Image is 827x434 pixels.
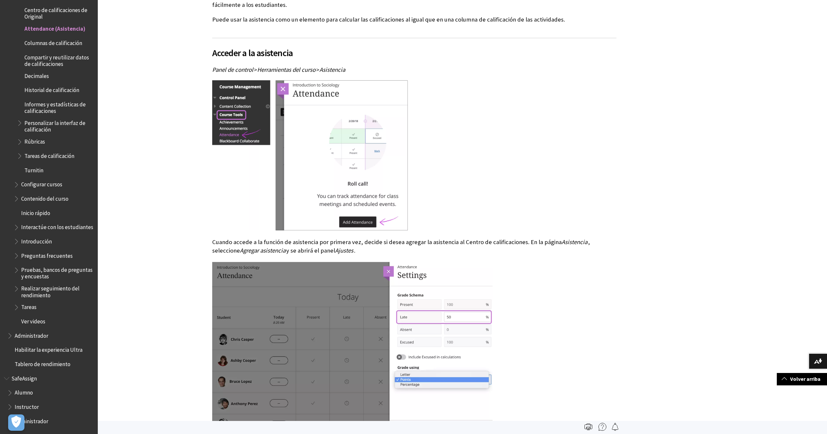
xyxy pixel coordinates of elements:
span: Habilitar la experiencia Ultra [15,345,82,353]
span: Asistencia [562,238,587,246]
span: Inicio rápido [21,208,50,216]
span: Turnitin [24,165,43,174]
span: SafeAssign [11,373,37,382]
span: Tareas de calificación [24,150,74,159]
span: Tareas [21,302,37,311]
h2: Acceder a la asistencia [212,38,616,60]
span: Compartir y reutilizar datos de calificaciones [24,52,93,67]
span: Configurar cursos [21,179,62,188]
span: Rúbricas [24,136,45,145]
span: Columnas de calificación [24,38,82,46]
span: Attendance (Asistencia) [24,23,85,32]
span: Personalizar la interfaz de calificación [24,117,93,133]
span: Asistencia [319,66,345,73]
img: Print [584,423,592,431]
span: Administrador [15,330,48,339]
p: > > [212,66,616,74]
img: Follow this page [611,423,619,431]
span: Ver videos [21,316,45,325]
span: Alumno [15,387,33,396]
span: Ajustes [335,247,353,254]
span: Agregar asistencia [240,247,286,254]
span: Preguntas frecuentes [21,250,73,259]
nav: Book outline for Blackboard SafeAssign [4,373,94,427]
span: Centro de calificaciones de Original [24,5,93,20]
p: Puede usar la asistencia como un elemento para calcular las calificaciones al igual que en una co... [212,15,616,24]
img: More help [598,423,606,431]
span: Realizar seguimiento del rendimiento [21,283,93,299]
span: Herramientas del curso [257,66,316,73]
span: Pruebas, bancos de preguntas y encuestas [21,265,93,280]
p: Cuando accede a la función de asistencia por primera vez, decide si desea agregar la asistencia a... [212,238,616,255]
span: Introducción [21,236,52,245]
span: Contenido del curso [21,193,68,202]
span: Historial de calificación [24,85,79,94]
button: Abrir preferencias [8,414,24,431]
a: Volver arriba [777,373,827,385]
span: Administrador [15,416,48,425]
span: Informes y estadísticas de calificaciones [24,99,93,114]
span: Decimales [24,70,49,79]
span: Panel de control [212,66,253,73]
span: Instructor [15,401,39,410]
span: Tablero de rendimiento [15,359,70,367]
span: Interactúe con los estudiantes [21,222,93,231]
